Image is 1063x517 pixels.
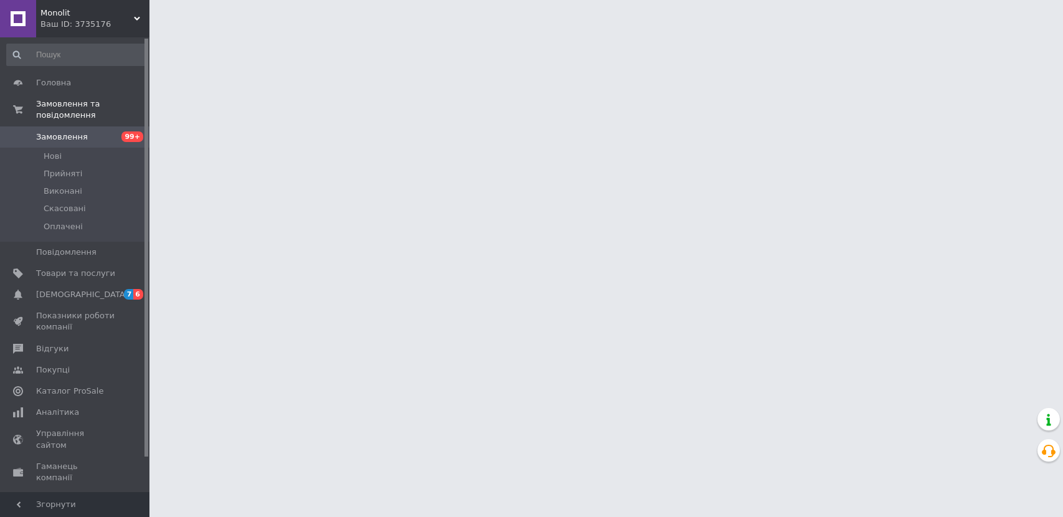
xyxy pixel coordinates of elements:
span: Замовлення та повідомлення [36,98,149,121]
span: Каталог ProSale [36,386,103,397]
span: Monolit [40,7,134,19]
span: Головна [36,77,71,88]
span: Нові [44,151,62,162]
span: 99+ [121,131,143,142]
span: Прийняті [44,168,82,179]
span: Оплачені [44,221,83,232]
div: Ваш ID: 3735176 [40,19,149,30]
span: Повідомлення [36,247,97,258]
span: 7 [124,289,134,300]
span: Відгуки [36,343,69,354]
input: Пошук [6,44,146,66]
span: [DEMOGRAPHIC_DATA] [36,289,128,300]
span: Покупці [36,364,70,376]
span: Скасовані [44,203,86,214]
span: Гаманець компанії [36,461,115,483]
span: 6 [133,289,143,300]
span: Показники роботи компанії [36,310,115,333]
span: Замовлення [36,131,88,143]
span: Аналітика [36,407,79,418]
span: Управління сайтом [36,428,115,450]
span: Товари та послуги [36,268,115,279]
span: Виконані [44,186,82,197]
